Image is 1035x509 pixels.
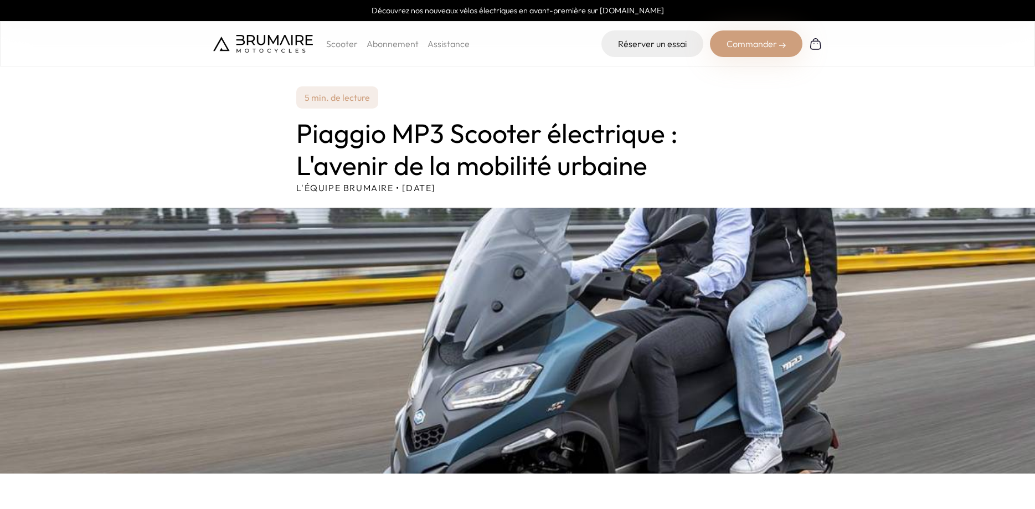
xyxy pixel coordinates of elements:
[601,30,703,57] a: Réserver un essai
[296,181,739,194] p: L'équipe Brumaire • [DATE]
[710,30,802,57] div: Commander
[428,38,470,49] a: Assistance
[779,42,786,49] img: right-arrow-2.png
[296,86,378,109] p: 5 min. de lecture
[326,37,358,50] p: Scooter
[296,117,739,181] h1: Piaggio MP3 Scooter électrique : L'avenir de la mobilité urbaine
[809,37,822,50] img: Panier
[367,38,419,49] a: Abonnement
[213,35,313,53] img: Brumaire Motocycles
